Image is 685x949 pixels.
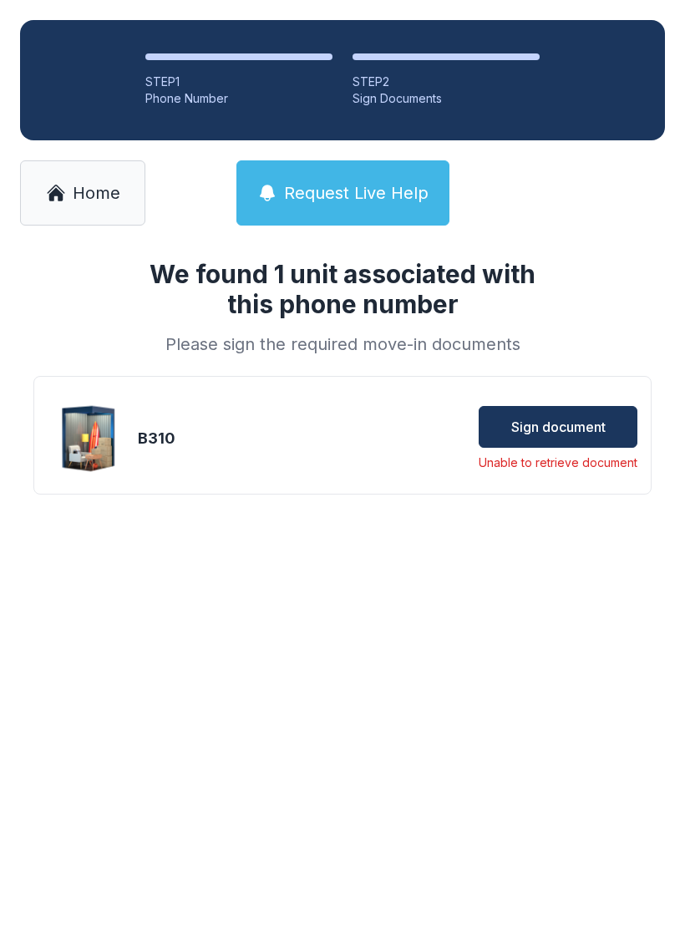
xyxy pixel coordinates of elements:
[73,181,120,205] span: Home
[129,259,556,319] h1: We found 1 unit associated with this phone number
[511,417,606,437] span: Sign document
[353,90,540,107] div: Sign Documents
[284,181,429,205] span: Request Live Help
[479,454,637,471] div: Unable to retrieve document
[353,74,540,90] div: STEP 2
[129,332,556,356] div: Please sign the required move-in documents
[138,427,293,450] div: B310
[145,74,332,90] div: STEP 1
[145,90,332,107] div: Phone Number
